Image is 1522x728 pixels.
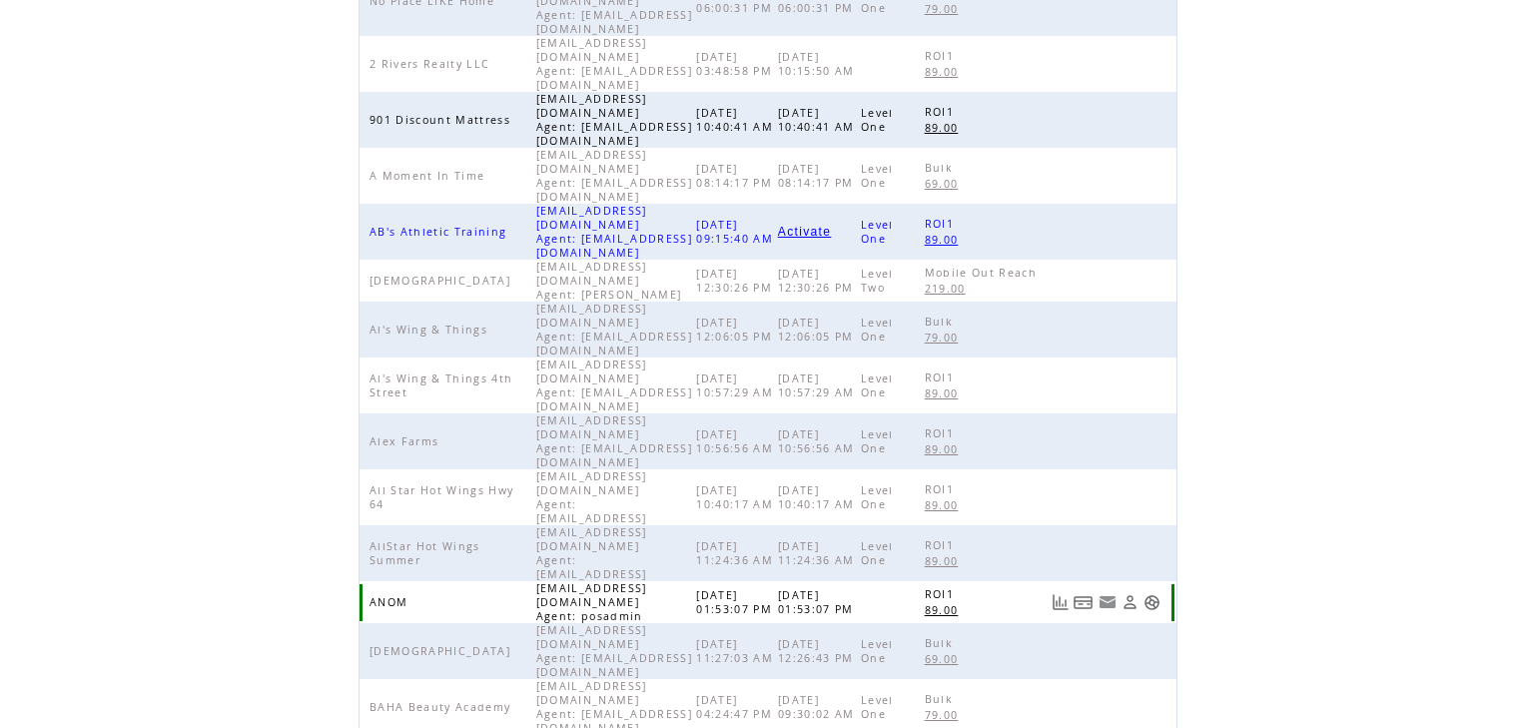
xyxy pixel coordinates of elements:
span: Bulk [925,161,958,175]
a: View Usage [1052,594,1069,611]
span: 79.00 [925,331,964,345]
a: 69.00 [925,175,969,192]
span: ANOM [370,595,412,609]
span: [DATE] 12:06:05 PM [696,316,777,344]
span: 89.00 [925,386,964,400]
a: Resend welcome email to this user [1099,593,1117,611]
span: Level One [861,637,894,665]
span: [EMAIL_ADDRESS][DOMAIN_NAME] Agent: [EMAIL_ADDRESS][DOMAIN_NAME] [536,302,692,358]
span: [EMAIL_ADDRESS][DOMAIN_NAME] Agent: [EMAIL_ADDRESS][DOMAIN_NAME] [536,92,692,148]
span: AllStar Hot Wings Summer [370,539,480,567]
span: [DATE] 10:40:17 AM [696,483,778,511]
span: [DATE] 12:30:26 PM [778,267,859,295]
span: [DATE] 11:27:03 AM [696,637,778,665]
span: ROI1 [925,482,959,496]
span: 89.00 [925,121,964,135]
span: 2 Rivers Realty LLC [370,57,494,71]
span: All Star Hot Wings Hwy 64 [370,483,513,511]
span: Bulk [925,692,958,706]
span: ROI1 [925,370,959,384]
span: Level One [861,162,894,190]
span: [EMAIL_ADDRESS][DOMAIN_NAME] Agent: [EMAIL_ADDRESS][DOMAIN_NAME] [536,148,692,204]
span: [DATE] 10:57:29 AM [696,371,778,399]
span: Level One [861,371,894,399]
span: Bulk [925,315,958,329]
span: [DATE] 04:24:47 PM [696,693,777,721]
span: Level One [861,427,894,455]
span: Alex Farms [370,434,443,448]
span: Level One [861,483,894,511]
span: [EMAIL_ADDRESS][DOMAIN_NAME] Agent: [EMAIL_ADDRESS] [536,525,652,581]
a: 89.00 [925,496,969,513]
span: 79.00 [925,708,964,722]
a: 89.00 [925,119,969,136]
a: Activate [778,226,831,238]
span: BAHA Beauty Academy [370,700,515,714]
span: 89.00 [925,498,964,512]
span: A Moment In Time [370,169,489,183]
a: View Profile [1122,594,1139,611]
a: Support [1143,594,1160,611]
span: [DATE] 10:40:41 AM [696,106,778,134]
a: 89.00 [925,384,969,401]
span: [DATE] 11:24:36 AM [778,539,860,567]
span: Level One [861,539,894,567]
span: [EMAIL_ADDRESS][DOMAIN_NAME] Agent: [PERSON_NAME] [536,260,687,302]
span: [DATE] 01:53:07 PM [696,588,777,616]
span: [DATE] 11:24:36 AM [696,539,778,567]
span: 69.00 [925,177,964,191]
a: View Bills [1074,594,1094,611]
span: [DATE] 12:30:26 PM [696,267,777,295]
span: ROI1 [925,105,959,119]
span: [DATE] 08:14:17 PM [696,162,777,190]
span: 89.00 [925,65,964,79]
span: [DATE] 10:57:29 AM [778,371,860,399]
span: [DEMOGRAPHIC_DATA] [370,274,515,288]
span: [EMAIL_ADDRESS][DOMAIN_NAME] Agent: [EMAIL_ADDRESS][DOMAIN_NAME] [536,413,692,469]
a: 89.00 [925,440,969,457]
span: ROI1 [925,49,959,63]
span: [DATE] 12:26:43 PM [778,637,859,665]
span: [DATE] 09:15:40 AM [696,218,778,246]
a: 79.00 [925,706,969,723]
a: 79.00 [925,329,969,346]
span: [DATE] 03:48:58 PM [696,50,777,78]
span: 219.00 [925,282,971,296]
span: [DATE] 12:06:05 PM [778,316,859,344]
a: 89.00 [925,552,969,569]
span: [EMAIL_ADDRESS][DOMAIN_NAME] Agent: [EMAIL_ADDRESS][DOMAIN_NAME] [536,204,692,260]
span: 79.00 [925,2,964,16]
a: 89.00 [925,601,969,618]
span: 89.00 [925,603,964,617]
span: ROI1 [925,426,959,440]
span: ROI1 [925,217,959,231]
span: [EMAIL_ADDRESS][DOMAIN_NAME] Agent: [EMAIL_ADDRESS][DOMAIN_NAME] [536,358,692,413]
span: [DATE] 10:56:56 AM [696,427,778,455]
a: 69.00 [925,650,969,667]
span: Level One [861,106,894,134]
span: Mobile Out Reach [925,266,1042,280]
span: [EMAIL_ADDRESS][DOMAIN_NAME] Agent: [EMAIL_ADDRESS][DOMAIN_NAME] [536,623,692,679]
span: AB's Athletic Training [370,225,511,239]
span: 69.00 [925,652,964,666]
span: Level One [861,693,894,721]
span: [DATE] 09:30:02 AM [778,693,860,721]
span: 89.00 [925,554,964,568]
span: [DATE] 01:53:07 PM [778,588,859,616]
span: Al's Wing & Things [370,323,492,337]
span: 901 Discount Mattress [370,113,515,127]
span: Level One [861,316,894,344]
a: 89.00 [925,231,969,248]
span: [DATE] 10:40:17 AM [778,483,860,511]
span: ROI1 [925,538,959,552]
span: 89.00 [925,442,964,456]
a: 219.00 [925,280,976,297]
span: Level Two [861,267,894,295]
span: 89.00 [925,233,964,247]
span: [EMAIL_ADDRESS][DOMAIN_NAME] Agent: posadmin [536,581,648,623]
span: [DATE] 10:40:41 AM [778,106,860,134]
a: 89.00 [925,63,969,80]
span: [EMAIL_ADDRESS][DOMAIN_NAME] Agent: [EMAIL_ADDRESS] [536,469,652,525]
span: Bulk [925,636,958,650]
span: Level One [861,218,894,246]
